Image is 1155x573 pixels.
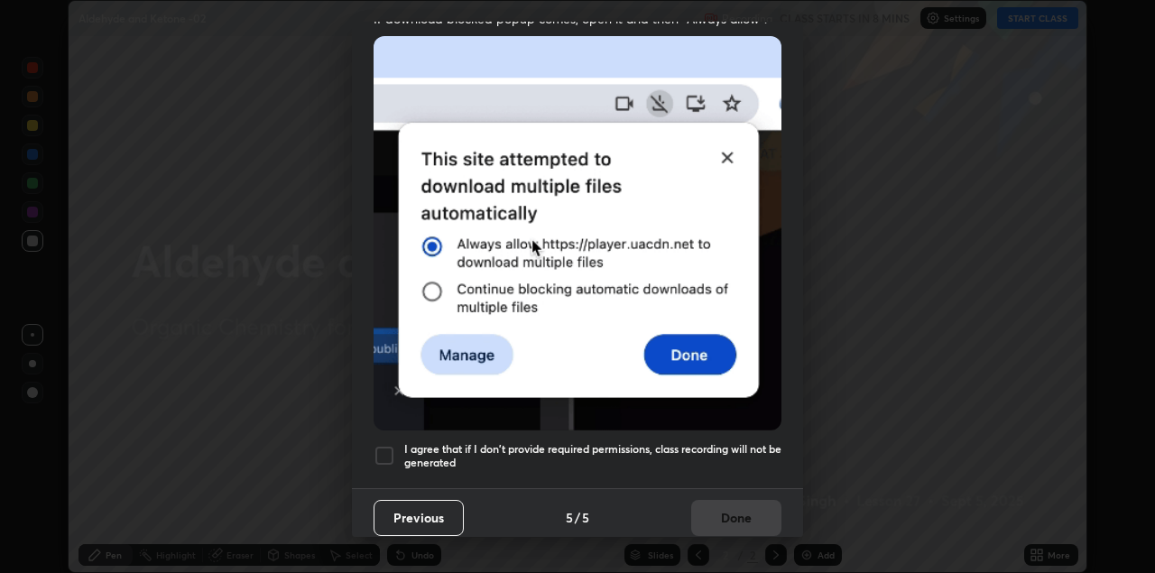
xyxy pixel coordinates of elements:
h5: I agree that if I don't provide required permissions, class recording will not be generated [404,442,781,470]
h4: 5 [582,508,589,527]
h4: / [575,508,580,527]
h4: 5 [566,508,573,527]
button: Previous [374,500,464,536]
img: downloads-permission-blocked.gif [374,36,781,430]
